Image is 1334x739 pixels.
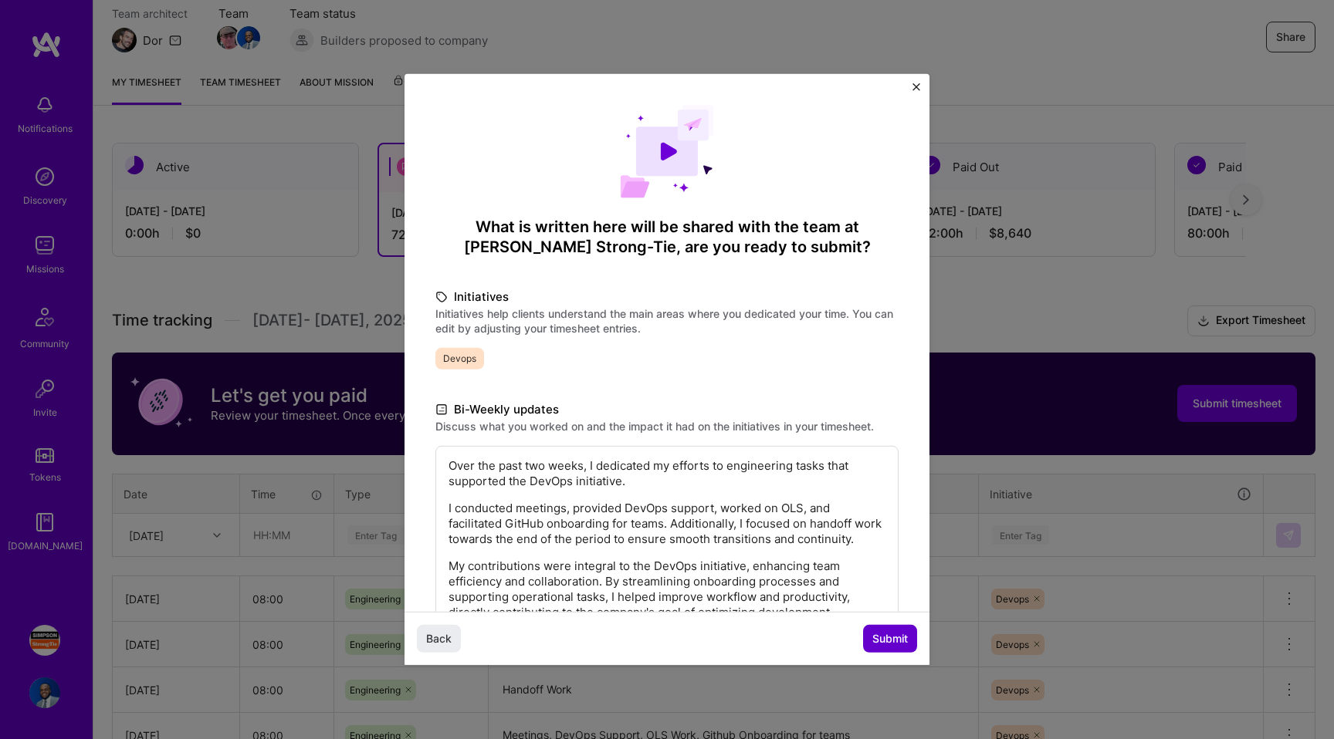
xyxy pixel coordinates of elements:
[426,631,452,646] span: Back
[435,306,899,336] label: Initiatives help clients understand the main areas where you dedicated your time. You can edit by...
[435,400,899,419] label: Bi-Weekly updates
[435,419,899,434] label: Discuss what you worked on and the impact it had on the initiatives in your timesheet.
[863,625,917,653] button: Submit
[912,83,920,100] button: Close
[435,288,899,306] label: Initiatives
[449,458,885,489] p: Over the past two weeks, I dedicated my efforts to engineering tasks that supported the DevOps in...
[449,558,885,636] p: My contributions were integral to the DevOps initiative, enhancing team efficiency and collaborat...
[449,501,885,547] p: I conducted meetings, provided DevOps support, worked on OLS, and facilitated GitHub onboarding f...
[417,625,461,653] button: Back
[435,217,899,257] h4: What is written here will be shared with the team at [PERSON_NAME] Strong-Tie , are you ready to ...
[620,105,714,198] img: Demo day
[435,289,448,306] i: icon TagBlack
[435,348,484,369] span: Devops
[435,401,448,419] i: icon DocumentBlack
[872,631,908,646] span: Submit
